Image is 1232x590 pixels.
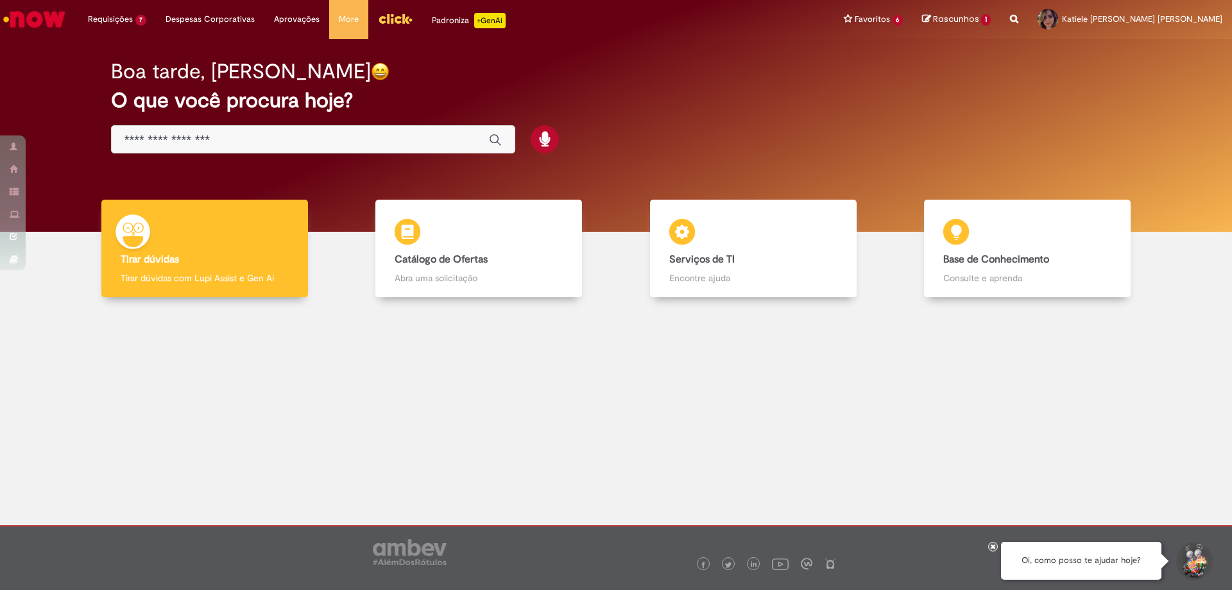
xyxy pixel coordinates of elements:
p: Tirar dúvidas com Lupi Assist e Gen Ai [121,272,289,284]
span: 7 [135,15,146,26]
img: logo_footer_linkedin.png [751,561,757,569]
p: Consulte e aprenda [943,272,1111,284]
span: More [339,13,359,26]
a: Rascunhos [922,13,991,26]
b: Serviços de TI [669,253,735,266]
h2: Boa tarde, [PERSON_NAME] [111,60,371,83]
a: Catálogo de Ofertas Abra uma solicitação [342,200,617,298]
span: Despesas Corporativas [166,13,255,26]
img: logo_footer_workplace.png [801,558,812,569]
span: Requisições [88,13,133,26]
img: logo_footer_naosei.png [825,558,836,569]
img: logo_footer_youtube.png [772,555,789,572]
img: logo_footer_ambev_rotulo_gray.png [373,539,447,565]
a: Tirar dúvidas Tirar dúvidas com Lupi Assist e Gen Ai [67,200,342,298]
b: Catálogo de Ofertas [395,253,488,266]
span: Favoritos [855,13,890,26]
h2: O que você procura hoje? [111,89,1122,112]
b: Tirar dúvidas [121,253,179,266]
img: happy-face.png [371,62,389,81]
button: Iniciar Conversa de Suporte [1174,542,1213,580]
p: +GenAi [474,13,506,28]
span: 6 [893,15,903,26]
div: Oi, como posso te ajudar hoje? [1001,542,1161,580]
span: Aprovações [274,13,320,26]
span: Rascunhos [933,13,979,25]
span: Katiele [PERSON_NAME] [PERSON_NAME] [1062,13,1222,24]
a: Serviços de TI Encontre ajuda [616,200,891,298]
img: logo_footer_twitter.png [725,562,732,568]
b: Base de Conhecimento [943,253,1049,266]
img: ServiceNow [1,6,67,32]
p: Abra uma solicitação [395,272,563,284]
span: 1 [981,14,991,26]
a: Base de Conhecimento Consulte e aprenda [891,200,1165,298]
div: Padroniza [432,13,506,28]
img: logo_footer_facebook.png [700,562,706,568]
p: Encontre ajuda [669,272,837,284]
img: click_logo_yellow_360x200.png [378,9,413,28]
